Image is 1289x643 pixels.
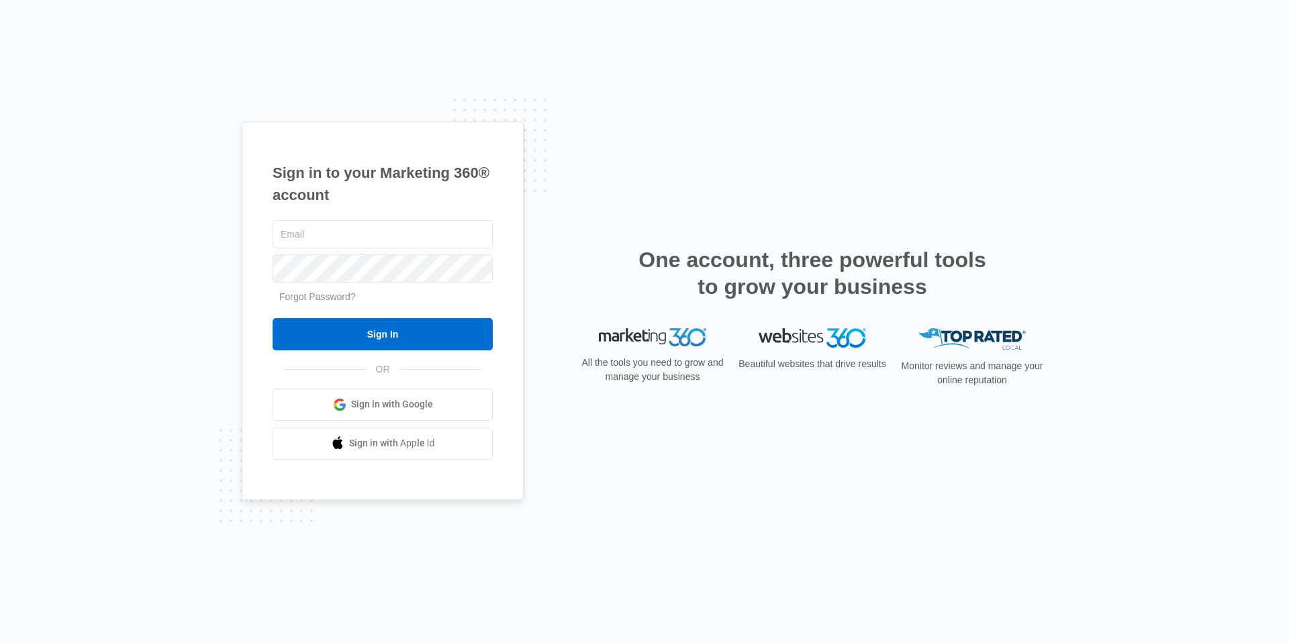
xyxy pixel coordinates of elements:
[273,162,493,206] h1: Sign in to your Marketing 360® account
[279,291,356,302] a: Forgot Password?
[634,246,990,300] h2: One account, three powerful tools to grow your business
[897,359,1047,387] p: Monitor reviews and manage your online reputation
[273,428,493,460] a: Sign in with Apple Id
[273,389,493,421] a: Sign in with Google
[351,397,433,411] span: Sign in with Google
[577,356,728,384] p: All the tools you need to grow and manage your business
[918,328,1026,350] img: Top Rated Local
[273,318,493,350] input: Sign In
[759,328,866,348] img: Websites 360
[367,362,399,377] span: OR
[349,436,435,450] span: Sign in with Apple Id
[273,220,493,248] input: Email
[737,357,888,371] p: Beautiful websites that drive results
[599,328,706,347] img: Marketing 360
